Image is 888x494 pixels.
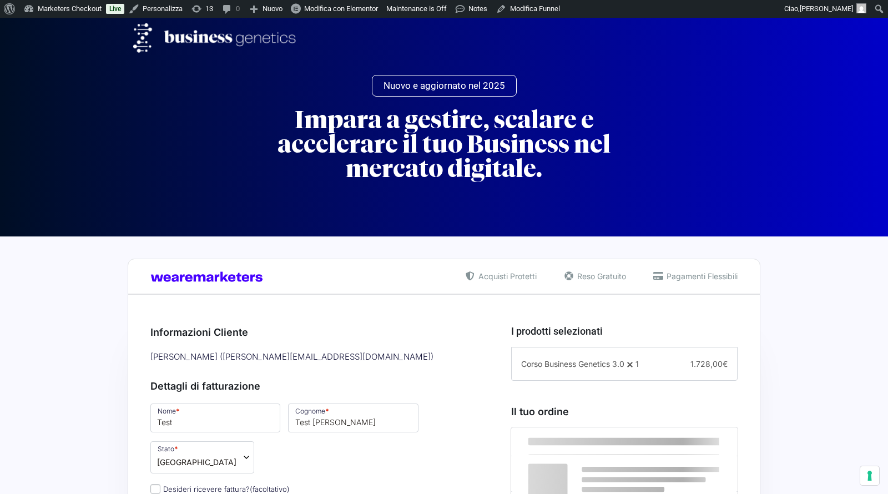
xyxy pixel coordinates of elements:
[476,270,537,282] span: Acquisti Protetti
[511,427,642,456] th: Prodotto
[521,359,624,369] span: Corso Business Genetics 3.0
[635,359,639,369] span: 1
[157,456,236,468] span: Italia
[150,441,254,473] span: Stato
[574,270,626,282] span: Reso Gratuito
[511,456,642,491] td: Corso Business Genetics 3.0
[511,324,738,339] h3: I prodotti selezionati
[372,75,517,97] a: Nuovo e aggiornato nel 2025
[723,359,728,369] span: €
[800,4,853,13] span: [PERSON_NAME]
[150,485,290,493] label: Desideri ricevere fattura?
[664,270,738,282] span: Pagamenti Flessibili
[304,4,378,13] span: Modifica con Elementor
[150,484,160,494] input: Desideri ricevere fattura?(facoltativo)
[250,485,290,493] span: (facoltativo)
[511,404,738,419] h3: Il tuo ordine
[288,404,418,432] input: Cognome *
[106,4,124,14] a: Live
[690,359,728,369] span: 1.728,00
[384,81,505,90] span: Nuovo e aggiornato nel 2025
[9,451,42,484] iframe: Customerly Messenger Launcher
[147,348,482,366] div: [PERSON_NAME] ( [PERSON_NAME][EMAIL_ADDRESS][DOMAIN_NAME] )
[641,427,738,456] th: Subtotale
[150,379,478,394] h3: Dettagli di fatturazione
[244,108,644,181] h2: Impara a gestire, scalare e accelerare il tuo Business nel mercato digitale.
[860,466,879,485] button: Le tue preferenze relative al consenso per le tecnologie di tracciamento
[150,404,280,432] input: Nome *
[150,325,478,340] h3: Informazioni Cliente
